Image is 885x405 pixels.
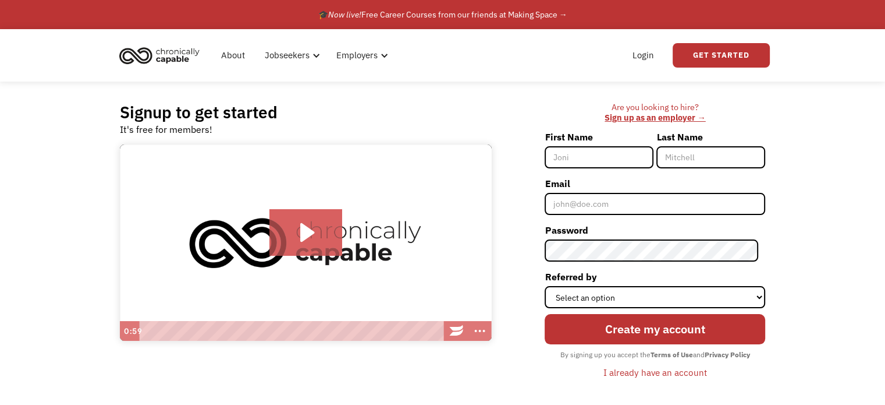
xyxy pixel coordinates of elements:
input: Create my account [545,314,765,344]
a: Wistia Logo -- Learn More [445,321,468,341]
div: Employers [336,48,378,62]
div: Jobseekers [258,37,324,74]
a: Login [625,37,661,74]
strong: Privacy Policy [705,350,750,359]
div: Employers [329,37,392,74]
div: By signing up you accept the and [555,347,756,362]
div: Jobseekers [265,48,310,62]
button: Show more buttons [468,321,492,341]
div: Are you looking to hire? ‍ [545,102,765,124]
label: Last Name [656,128,765,146]
a: Get Started [673,43,770,68]
a: Sign up as an employer → [605,112,705,123]
button: Play Video: Introducing Chronically Capable [269,209,342,256]
div: It's free for members! [120,122,212,136]
a: I already have an account [595,362,716,382]
input: john@doe.com [545,193,765,215]
form: Member-Signup-Form [545,128,765,382]
img: Introducing Chronically Capable [120,145,492,341]
a: About [214,37,252,74]
a: home [116,43,208,68]
div: 🎓 Free Career Courses from our friends at Making Space → [318,8,567,22]
img: Chronically Capable logo [116,43,203,68]
em: Now live! [328,9,361,20]
label: First Name [545,128,653,146]
strong: Terms of Use [651,350,693,359]
label: Email [545,174,765,193]
label: Password [545,221,765,240]
label: Referred by [545,267,765,286]
h2: Signup to get started [120,102,278,122]
input: Mitchell [656,146,765,168]
div: I already have an account [603,365,707,379]
input: Joni [545,146,653,168]
div: Playbar [145,321,439,341]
